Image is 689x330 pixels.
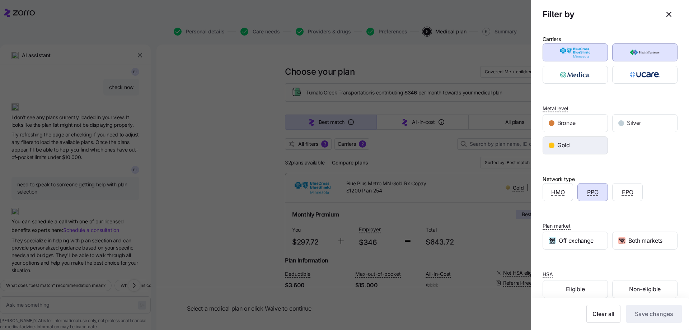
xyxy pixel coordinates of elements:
[627,118,641,127] span: Silver
[543,105,568,112] span: Metal level
[566,285,585,294] span: Eligible
[628,236,662,245] span: Both markets
[629,285,661,294] span: Non-eligible
[543,9,655,20] h1: Filter by
[549,45,602,60] img: BlueCross BlueShield of Minnesota
[543,175,575,183] div: Network type
[549,68,602,82] img: Medica
[622,188,633,197] span: EPO
[557,118,576,127] span: Bronze
[543,222,571,229] span: Plan market
[551,188,565,197] span: HMO
[635,310,673,318] span: Save changes
[592,310,614,318] span: Clear all
[543,35,561,43] div: Carriers
[619,68,671,82] img: UCare
[587,188,599,197] span: PPO
[559,236,594,245] span: Off exchange
[626,305,682,323] button: Save changes
[543,271,553,278] span: HSA
[586,305,620,323] button: Clear all
[557,141,570,150] span: Gold
[619,45,671,60] img: HealthPartners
